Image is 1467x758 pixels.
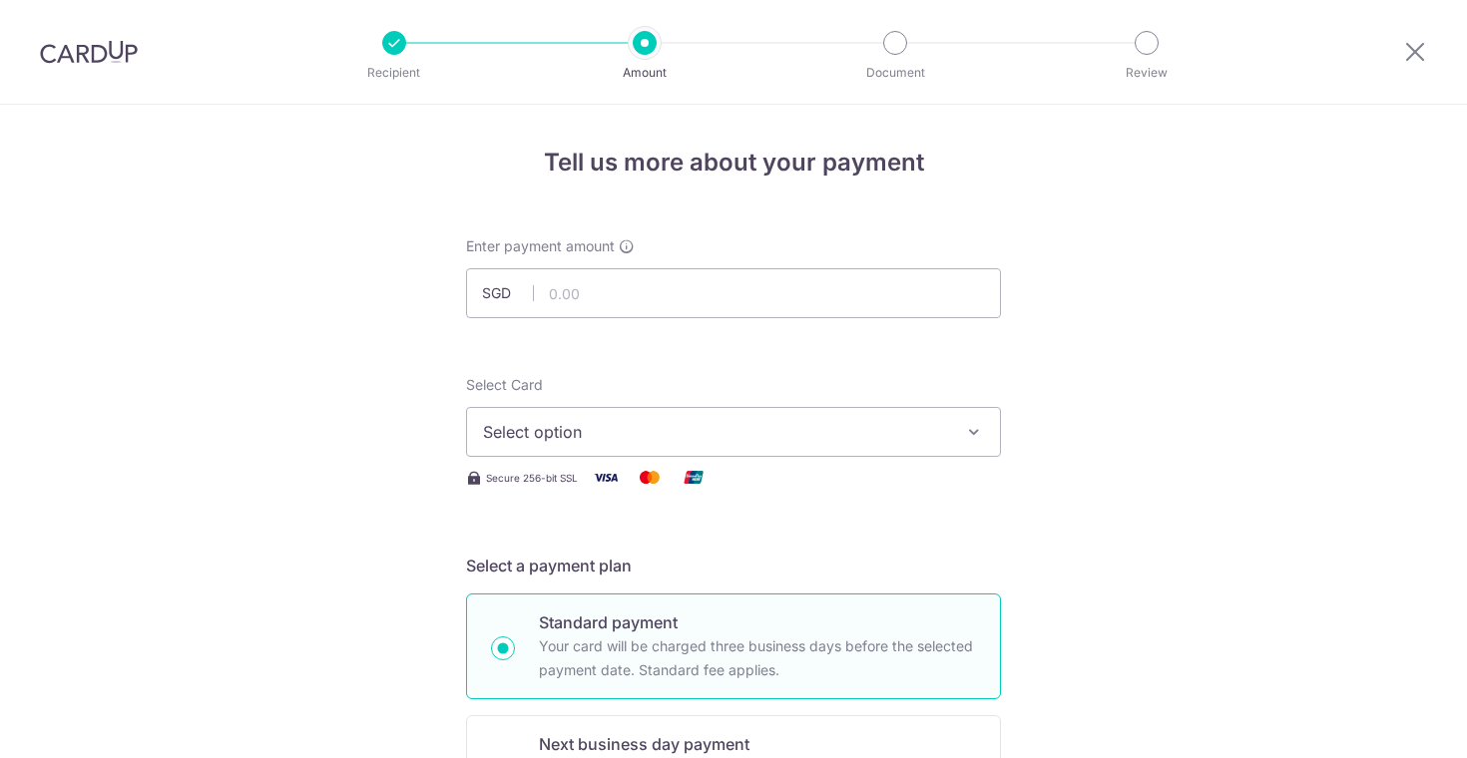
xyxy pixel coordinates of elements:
[571,63,719,83] p: Amount
[466,554,1001,577] h5: Select a payment plan
[486,470,578,486] span: Secure 256-bit SSL
[466,268,1001,318] input: 0.00
[466,407,1001,457] button: Select option
[1073,63,1221,83] p: Review
[40,40,138,64] img: CardUp
[539,732,976,756] p: Next business day payment
[483,420,948,444] span: Select option
[482,283,534,303] span: SGD
[539,634,976,682] p: Your card will be charged three business days before the selected payment date. Standard fee appl...
[821,63,969,83] p: Document
[466,236,615,256] span: Enter payment amount
[630,465,670,490] img: Mastercard
[466,376,543,393] span: translation missing: en.payables.payment_networks.credit_card.summary.labels.select_card
[674,465,714,490] img: Union Pay
[586,465,626,490] img: Visa
[466,145,1001,181] h4: Tell us more about your payment
[320,63,468,83] p: Recipient
[539,610,976,634] p: Standard payment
